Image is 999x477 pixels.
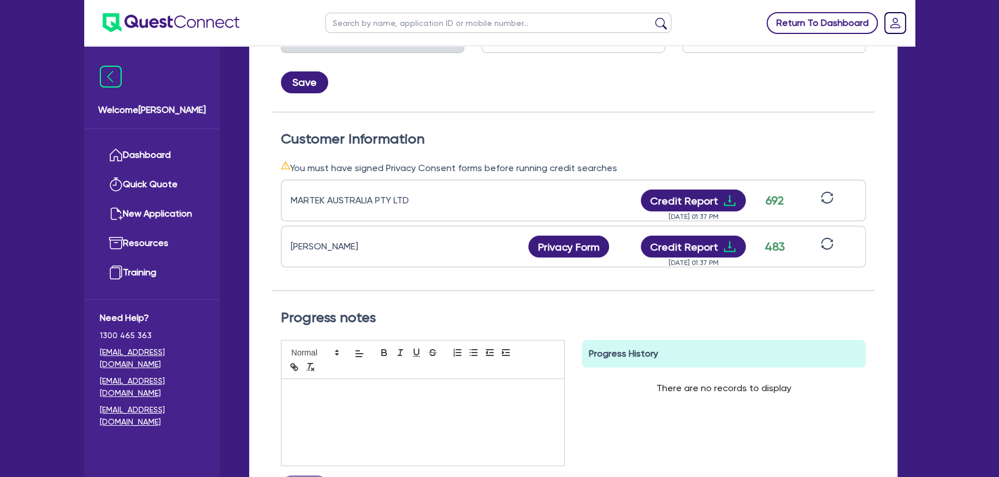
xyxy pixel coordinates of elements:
a: Quick Quote [100,170,204,199]
span: sync [821,237,833,250]
span: download [723,194,737,207]
a: Return To Dashboard [767,12,878,34]
span: warning [281,161,290,170]
button: sync [817,237,837,257]
img: icon-menu-close [100,66,122,88]
img: quest-connect-logo-blue [103,13,239,32]
a: [EMAIL_ADDRESS][DOMAIN_NAME] [100,346,204,370]
div: There are no records to display [643,368,805,409]
div: [PERSON_NAME] [291,240,435,253]
button: sync [817,191,837,211]
span: download [723,240,737,253]
div: You must have signed Privacy Consent forms before running credit searches [281,161,866,175]
span: sync [821,191,833,204]
span: Welcome [PERSON_NAME] [98,103,206,117]
h2: Progress notes [281,309,866,326]
img: training [109,266,123,279]
div: Progress History [582,340,866,368]
button: Privacy Form [528,236,609,258]
button: Credit Reportdownload [641,236,746,258]
a: Dropdown toggle [880,8,910,38]
div: 692 [760,192,789,209]
h2: Customer Information [281,131,866,147]
div: 483 [760,238,789,255]
span: 1300 465 363 [100,330,204,342]
a: [EMAIL_ADDRESS][DOMAIN_NAME] [100,404,204,428]
a: [EMAIL_ADDRESS][DOMAIN_NAME] [100,375,204,399]
img: resources [109,236,123,250]
button: Credit Reportdownload [641,190,746,211]
div: MARTEK AUSTRALIA PTY LTD [291,194,435,207]
img: new-application [109,207,123,221]
a: New Application [100,199,204,229]
button: Save [281,71,328,93]
span: Need Help? [100,311,204,325]
a: Dashboard [100,141,204,170]
a: Resources [100,229,204,258]
a: Training [100,258,204,287]
input: Search by name, application ID or mobile number... [325,13,671,33]
img: quick-quote [109,177,123,191]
